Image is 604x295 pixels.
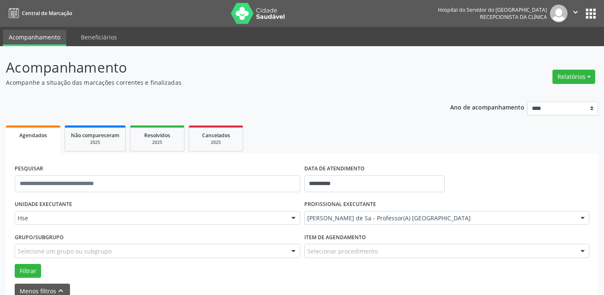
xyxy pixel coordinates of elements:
span: Central de Marcação [22,10,72,17]
span: Selecione um grupo ou subgrupo [18,247,111,256]
a: Central de Marcação [6,6,72,20]
span: Hse [18,214,283,222]
div: 2025 [136,139,178,146]
div: 2025 [195,139,237,146]
span: Resolvidos [144,132,170,139]
label: UNIDADE EXECUTANTE [15,198,72,211]
button:  [568,5,583,22]
button: apps [583,6,598,21]
span: Cancelados [202,132,230,139]
span: [PERSON_NAME] de Sa - Professor(A) [GEOGRAPHIC_DATA] [307,214,573,222]
button: Relatórios [552,70,595,84]
label: DATA DE ATENDIMENTO [304,162,365,175]
p: Acompanhe a situação das marcações correntes e finalizadas [6,78,420,87]
a: Beneficiários [75,30,123,44]
div: 2025 [71,139,119,146]
button: Filtrar [15,264,41,278]
p: Acompanhamento [6,57,420,78]
label: PROFISSIONAL EXECUTANTE [304,198,376,211]
div: Hospital do Servidor do [GEOGRAPHIC_DATA] [438,6,547,13]
span: Recepcionista da clínica [480,13,547,21]
span: Agendados [19,132,47,139]
label: PESQUISAR [15,162,43,175]
span: Selecionar procedimento [307,247,378,256]
span: Não compareceram [71,132,119,139]
a: Acompanhamento [3,30,66,46]
label: Item de agendamento [304,231,366,244]
img: img [550,5,568,22]
i:  [571,8,580,17]
p: Ano de acompanhamento [450,102,524,112]
label: Grupo/Subgrupo [15,231,64,244]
